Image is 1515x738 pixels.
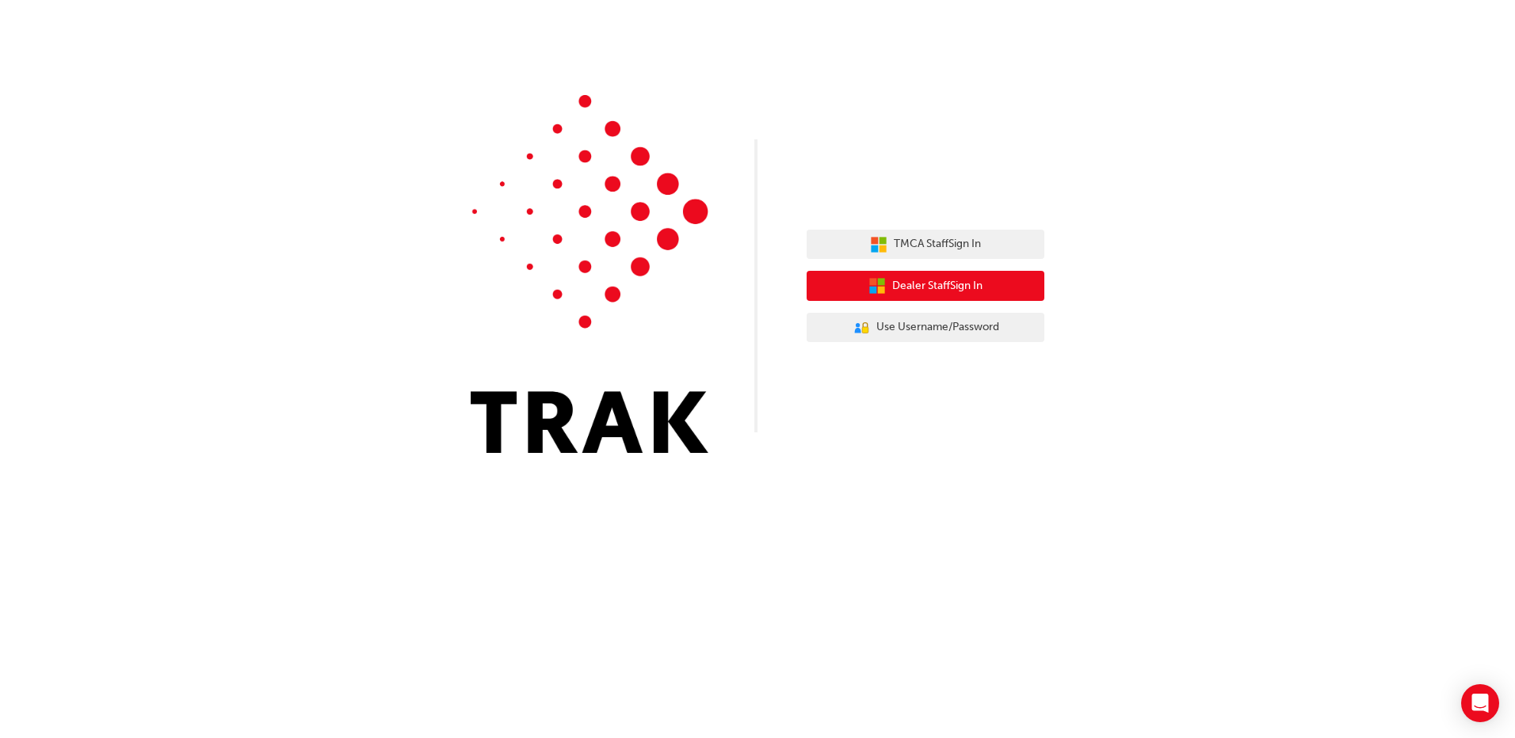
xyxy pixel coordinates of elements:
span: Dealer Staff Sign In [892,277,983,295]
img: Trak [471,95,708,453]
div: Open Intercom Messenger [1461,684,1499,722]
span: TMCA Staff Sign In [894,235,981,253]
button: Use Username/Password [807,313,1044,343]
span: Use Username/Password [876,318,999,337]
button: TMCA StaffSign In [807,230,1044,260]
button: Dealer StaffSign In [807,271,1044,301]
